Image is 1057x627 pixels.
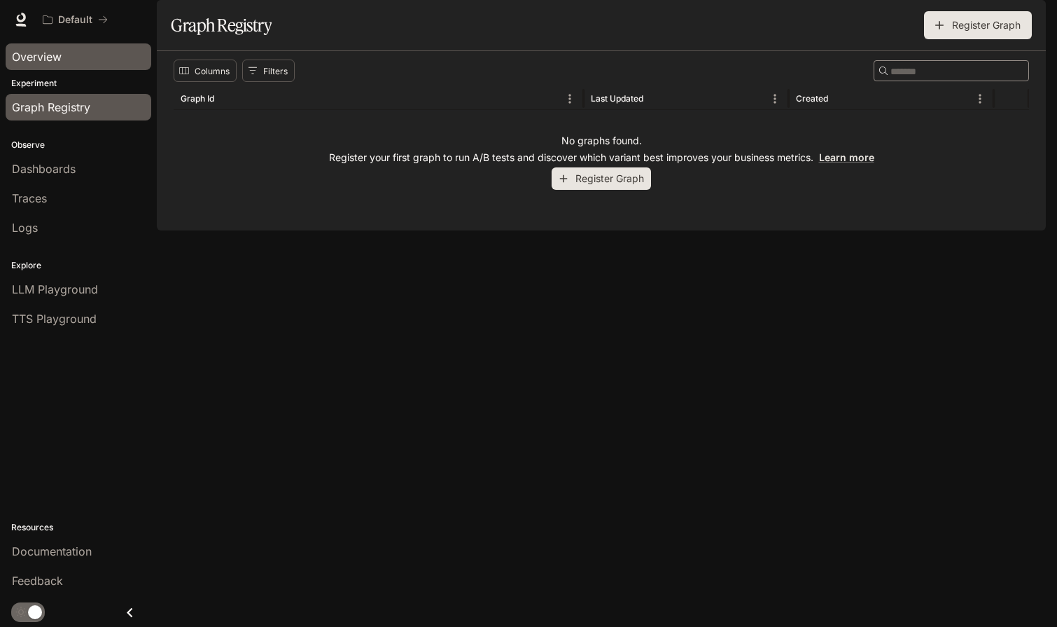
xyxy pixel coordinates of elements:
[924,11,1032,39] button: Register Graph
[764,88,785,109] button: Menu
[561,134,642,148] p: No graphs found.
[242,60,295,82] button: Show filters
[174,60,237,82] button: Select columns
[171,11,272,39] h1: Graph Registry
[329,151,874,165] p: Register your first graph to run A/B tests and discover which variant best improves your business...
[552,167,651,191] button: Register Graph
[796,93,828,104] div: Created
[216,88,237,109] button: Sort
[969,88,990,109] button: Menu
[36,6,114,34] button: All workspaces
[819,151,874,163] a: Learn more
[829,88,850,109] button: Sort
[559,88,580,109] button: Menu
[874,60,1029,81] div: Search
[58,14,92,26] p: Default
[181,93,214,104] div: Graph Id
[645,88,666,109] button: Sort
[591,93,643,104] div: Last Updated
